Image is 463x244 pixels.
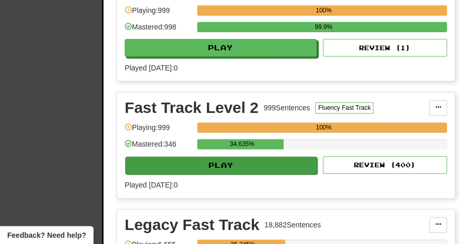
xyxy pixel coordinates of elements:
span: Played [DATE]: 0 [125,64,177,72]
div: Playing: 999 [125,5,192,22]
button: Fluency Fast Track [315,102,374,113]
div: Playing: 999 [125,122,192,139]
button: Play [125,156,317,174]
div: Legacy Fast Track [125,217,259,233]
div: Fast Track Level 2 [125,100,259,116]
div: 100% [200,5,447,16]
div: 100% [200,122,447,133]
div: Mastered: 998 [125,22,192,39]
span: Played [DATE]: 0 [125,181,177,189]
div: 18,882 Sentences [264,220,321,230]
button: Play [125,39,317,56]
span: Open feedback widget [7,230,86,240]
button: Review (400) [323,156,447,174]
div: 99.9% [200,22,446,32]
div: Mastered: 346 [125,139,192,156]
div: 999 Sentences [264,103,310,113]
div: 34.635% [200,139,283,149]
button: Review (1) [323,39,447,56]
